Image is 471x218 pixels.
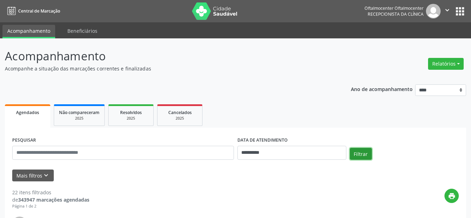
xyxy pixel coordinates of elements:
[16,110,39,115] span: Agendados
[42,172,50,179] i: keyboard_arrow_down
[237,135,288,146] label: DATA DE ATENDIMENTO
[454,5,466,17] button: apps
[168,110,192,115] span: Cancelados
[448,192,456,200] i: print
[113,116,148,121] div: 2025
[59,110,100,115] span: Não compareceram
[426,4,441,18] img: img
[59,116,100,121] div: 2025
[12,196,89,203] div: de
[365,5,424,11] div: Oftalmocenter Oftalmocenter
[5,47,328,65] p: Acompanhamento
[368,11,424,17] span: Recepcionista da clínica
[18,8,60,14] span: Central de Marcação
[12,203,89,209] div: Página 1 de 2
[444,189,459,203] button: print
[5,5,60,17] a: Central de Marcação
[12,189,89,196] div: 22 itens filtrados
[441,4,454,18] button: 
[350,148,372,160] button: Filtrar
[12,170,54,182] button: Mais filtroskeyboard_arrow_down
[18,196,89,203] strong: 343947 marcações agendadas
[2,25,55,38] a: Acompanhamento
[443,6,451,14] i: 
[351,84,413,93] p: Ano de acompanhamento
[62,25,102,37] a: Beneficiários
[428,58,464,70] button: Relatórios
[12,135,36,146] label: PESQUISAR
[120,110,142,115] span: Resolvidos
[162,116,197,121] div: 2025
[5,65,328,72] p: Acompanhe a situação das marcações correntes e finalizadas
